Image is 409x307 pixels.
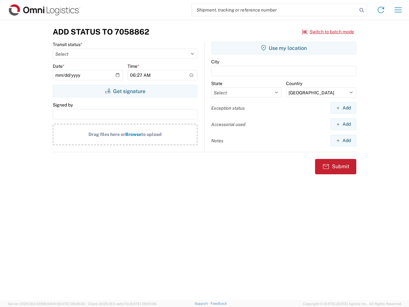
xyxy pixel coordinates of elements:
label: Exception status [211,105,245,111]
label: Transit status [53,42,82,47]
span: Server: 2025.19.0-1259b540fc1 [8,302,85,306]
span: Browse [125,132,141,137]
label: Time [127,63,139,69]
button: Add [330,118,356,130]
button: Use my location [211,42,356,54]
span: Client: 2025.19.0-aefe70c [88,302,157,306]
label: City [211,59,219,65]
label: Country [286,81,302,86]
span: [DATE] 08:26:33 [58,302,85,306]
span: to upload [141,132,162,137]
span: [DATE] 08:00:06 [130,302,157,306]
input: Shipment, tracking or reference number [192,4,357,16]
button: Submit [315,159,356,174]
h3: Add Status to 7058862 [53,27,149,36]
button: Add [330,135,356,146]
a: Feedback [211,302,227,305]
label: Accessorial used [211,122,245,127]
label: Notes [211,138,223,144]
button: Switch to batch mode [302,27,354,37]
button: Add [330,102,356,114]
span: Drag files here or [89,132,125,137]
a: Support [195,302,211,305]
label: Signed by [53,102,73,108]
label: State [211,81,222,86]
button: Get signature [53,85,197,98]
span: Copyright © [DATE]-[DATE] Agistix Inc., All Rights Reserved [303,301,401,307]
label: Date [53,63,65,69]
